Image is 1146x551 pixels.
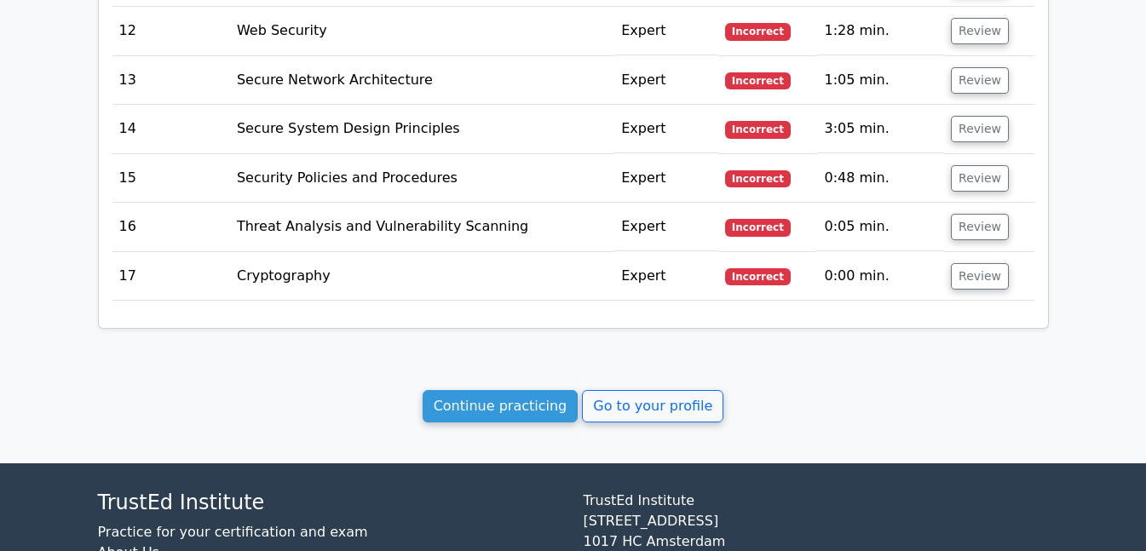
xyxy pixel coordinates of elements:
[614,7,718,55] td: Expert
[98,491,563,515] h4: TrustEd Institute
[951,116,1009,142] button: Review
[951,18,1009,44] button: Review
[817,56,944,105] td: 1:05 min.
[614,154,718,203] td: Expert
[112,154,230,203] td: 15
[230,7,614,55] td: Web Security
[230,203,614,251] td: Threat Analysis and Vulnerability Scanning
[725,121,791,138] span: Incorrect
[725,219,791,236] span: Incorrect
[817,203,944,251] td: 0:05 min.
[951,263,1009,290] button: Review
[112,7,230,55] td: 12
[582,390,723,422] a: Go to your profile
[725,170,791,187] span: Incorrect
[951,165,1009,192] button: Review
[614,105,718,153] td: Expert
[614,203,718,251] td: Expert
[112,203,230,251] td: 16
[230,252,614,301] td: Cryptography
[817,7,944,55] td: 1:28 min.
[230,56,614,105] td: Secure Network Architecture
[725,268,791,285] span: Incorrect
[725,23,791,40] span: Incorrect
[614,56,718,105] td: Expert
[817,154,944,203] td: 0:48 min.
[951,214,1009,240] button: Review
[230,154,614,203] td: Security Policies and Procedures
[423,390,579,422] a: Continue practicing
[112,252,230,301] td: 17
[817,252,944,301] td: 0:00 min.
[112,105,230,153] td: 14
[951,67,1009,94] button: Review
[817,105,944,153] td: 3:05 min.
[112,56,230,105] td: 13
[725,72,791,89] span: Incorrect
[614,252,718,301] td: Expert
[98,524,368,540] a: Practice for your certification and exam
[230,105,614,153] td: Secure System Design Principles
